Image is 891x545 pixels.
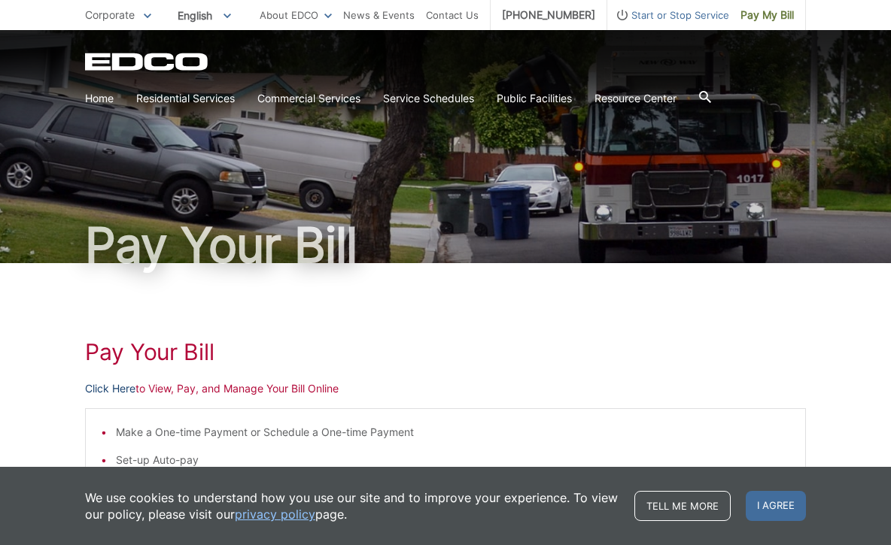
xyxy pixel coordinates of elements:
li: Make a One-time Payment or Schedule a One-time Payment [116,424,790,441]
a: Commercial Services [257,90,360,107]
a: About EDCO [260,7,332,23]
a: Click Here [85,380,135,397]
span: I agree [746,491,806,521]
a: Residential Services [136,90,235,107]
a: Service Schedules [383,90,474,107]
span: Corporate [85,8,135,21]
span: Pay My Bill [740,7,794,23]
p: to View, Pay, and Manage Your Bill Online [85,380,806,397]
a: News & Events [343,7,415,23]
li: Set-up Auto-pay [116,452,790,468]
a: privacy policy [235,506,315,522]
h1: Pay Your Bill [85,221,806,269]
a: EDCD logo. Return to the homepage. [85,53,210,71]
a: Resource Center [595,90,677,107]
h1: Pay Your Bill [85,338,806,365]
a: Public Facilities [497,90,572,107]
a: Contact Us [426,7,479,23]
a: Home [85,90,114,107]
p: We use cookies to understand how you use our site and to improve your experience. To view our pol... [85,489,619,522]
a: Tell me more [634,491,731,521]
span: English [166,3,242,28]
